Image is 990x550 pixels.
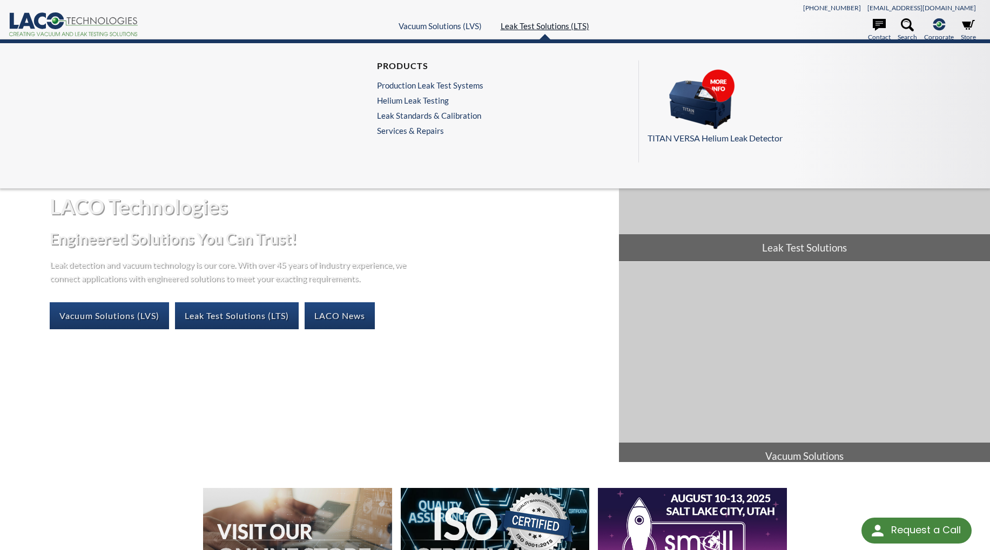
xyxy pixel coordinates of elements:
h1: LACO Technologies [50,193,610,220]
a: TITAN VERSA Helium Leak Detector [648,69,970,145]
a: Production Leak Test Systems [377,80,483,90]
img: Menu_Pods_TV.png [648,69,756,130]
h4: Products [377,60,483,72]
a: [PHONE_NUMBER] [803,4,861,12]
span: Vacuum Solutions [619,443,990,470]
a: [EMAIL_ADDRESS][DOMAIN_NAME] [867,4,976,12]
img: round button [869,522,886,539]
h2: Engineered Solutions You Can Trust! [50,229,610,249]
p: Leak detection and vacuum technology is our core. With over 45 years of industry experience, we c... [50,257,412,285]
span: Leak Test Solutions [619,234,990,261]
a: Vacuum Solutions [619,262,990,470]
a: Helium Leak Testing [377,96,483,105]
div: Request a Call [861,518,972,544]
div: Request a Call [891,518,961,542]
a: Leak Test Solutions (LTS) [175,302,299,329]
a: Search [898,18,917,42]
a: Vacuum Solutions (LVS) [50,302,169,329]
a: Store [961,18,976,42]
a: Contact [868,18,891,42]
a: Leak Standards & Calibration [377,111,483,120]
p: TITAN VERSA Helium Leak Detector [648,131,970,145]
a: Services & Repairs [377,126,489,135]
a: Leak Test Solutions (LTS) [501,21,589,31]
a: LACO News [305,302,375,329]
span: Corporate [924,32,954,42]
a: Vacuum Solutions (LVS) [399,21,482,31]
